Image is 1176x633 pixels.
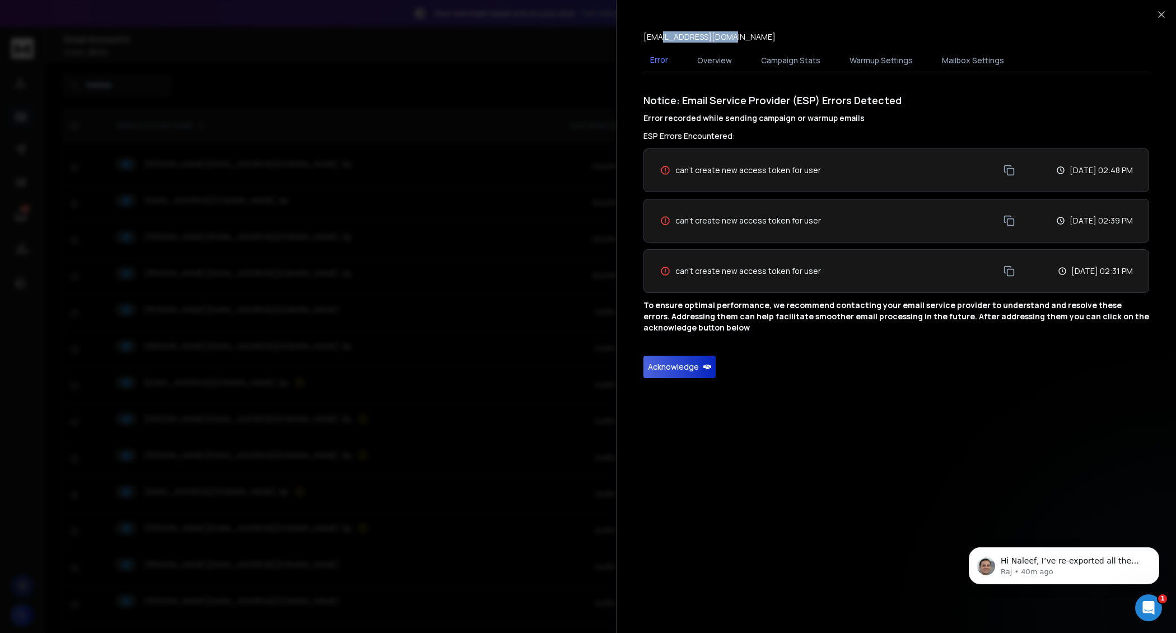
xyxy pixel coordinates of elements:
span: can't create new access token for user [675,165,821,176]
h1: Notice: Email Service Provider (ESP) Errors Detected [643,92,1149,124]
h4: Error recorded while sending campaign or warmup emails [643,113,1149,124]
button: Acknowledge [643,356,716,378]
h3: ESP Errors Encountered: [643,131,1149,142]
button: Warmup Settings [843,48,920,73]
p: [DATE] 02:48 PM [1070,165,1133,176]
span: 1 [1158,594,1167,603]
p: [DATE] 02:39 PM [1070,215,1133,226]
iframe: Intercom notifications message [952,524,1176,603]
iframe: Intercom live chat [1135,594,1162,621]
button: Error [643,48,675,73]
span: can't create new access token for user [675,215,821,226]
button: Mailbox Settings [935,48,1011,73]
p: [EMAIL_ADDRESS][DOMAIN_NAME] [643,31,776,43]
button: Overview [690,48,739,73]
p: To ensure optimal performance, we recommend contacting your email service provider to understand ... [643,300,1149,333]
span: can't create new access token for user [675,266,821,277]
button: Campaign Stats [754,48,827,73]
p: [DATE] 02:31 PM [1071,266,1133,277]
